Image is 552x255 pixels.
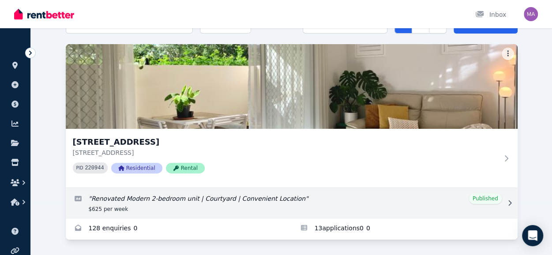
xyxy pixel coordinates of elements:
[85,165,104,171] code: 220944
[76,165,83,170] small: PID
[502,48,514,60] button: More options
[292,218,518,240] a: Applications for Unit 1 11/13 Calder Road, Rydalmere
[166,163,205,173] span: Rental
[14,7,74,21] img: RentBetter
[66,44,518,129] img: Unit 1 11/13 Calder Road, Rydalmere
[111,163,162,173] span: Residential
[522,225,543,246] div: Open Intercom Messenger
[66,218,292,240] a: Enquiries for Unit 1 11/13 Calder Road, Rydalmere
[73,148,498,157] p: [STREET_ADDRESS]
[66,188,518,218] a: Edit listing: Renovated Modern 2-bedroom unit | Courtyard | Convenient Location
[66,44,518,187] a: Unit 1 11/13 Calder Road, Rydalmere[STREET_ADDRESS][STREET_ADDRESS]PID 220944ResidentialRental
[73,136,498,148] h3: [STREET_ADDRESS]
[524,7,538,21] img: Matthew
[475,10,506,19] div: Inbox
